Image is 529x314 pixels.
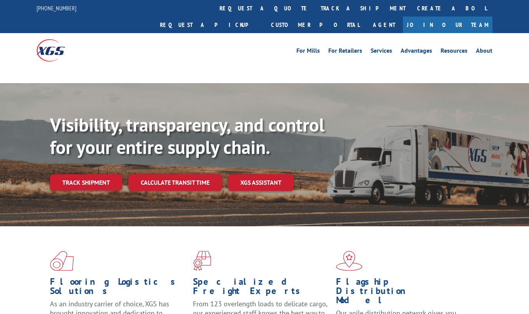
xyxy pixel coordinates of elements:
[37,4,77,12] a: [PHONE_NUMBER]
[336,251,363,271] img: xgs-icon-flagship-distribution-model-red
[228,174,294,191] a: XGS ASSISTANT
[476,48,492,56] a: About
[128,174,222,191] a: Calculate transit time
[50,277,187,299] h1: Flooring Logistics Solutions
[154,17,265,33] a: Request a pickup
[265,17,365,33] a: Customer Portal
[50,251,74,271] img: xgs-icon-total-supply-chain-intelligence-red
[50,113,324,159] b: Visibility, transparency, and control for your entire supply chain.
[401,48,432,56] a: Advantages
[193,251,211,271] img: xgs-icon-focused-on-flooring-red
[403,17,492,33] a: Join Our Team
[441,48,467,56] a: Resources
[193,277,330,299] h1: Specialized Freight Experts
[336,277,473,309] h1: Flagship Distribution Model
[50,174,122,190] a: Track shipment
[365,17,403,33] a: Agent
[296,48,320,56] a: For Mills
[371,48,392,56] a: Services
[328,48,362,56] a: For Retailers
